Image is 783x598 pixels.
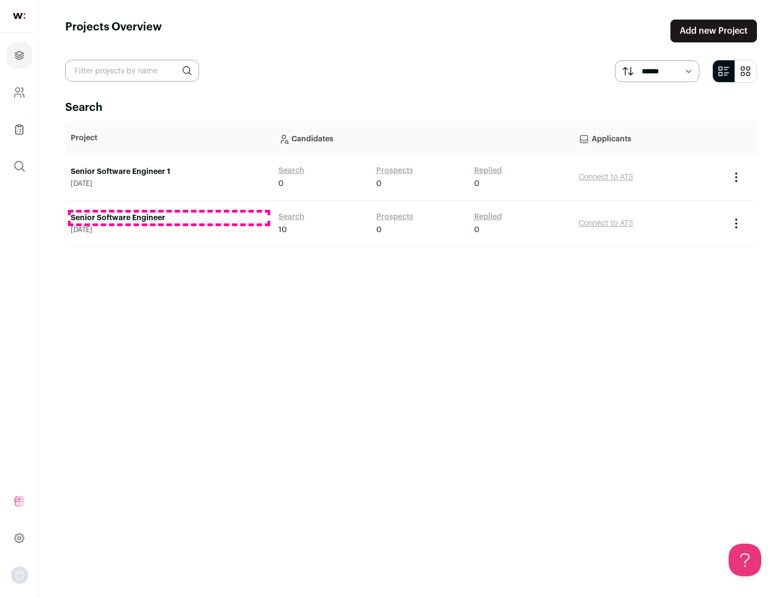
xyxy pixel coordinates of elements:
[474,225,480,235] span: 0
[376,225,382,235] span: 0
[71,226,268,234] span: [DATE]
[278,165,304,176] a: Search
[65,20,162,42] h1: Projects Overview
[730,217,743,230] button: Project Actions
[579,127,719,149] p: Applicants
[376,178,382,189] span: 0
[278,211,304,222] a: Search
[474,165,502,176] a: Replied
[579,220,633,227] a: Connect to ATS
[670,20,757,42] a: Add new Project
[65,100,757,115] h2: Search
[71,213,268,223] a: Senior Software Engineer
[7,116,32,142] a: Company Lists
[729,544,761,576] iframe: Help Scout Beacon - Open
[579,173,633,181] a: Connect to ATS
[278,127,568,149] p: Candidates
[11,566,28,584] img: nopic.png
[71,166,268,177] a: Senior Software Engineer 1
[7,79,32,105] a: Company and ATS Settings
[13,13,26,19] img: wellfound-shorthand-0d5821cbd27db2630d0214b213865d53afaa358527fdda9d0ea32b1df1b89c2c.svg
[376,211,413,222] a: Prospects
[71,179,268,188] span: [DATE]
[278,225,287,235] span: 10
[474,178,480,189] span: 0
[376,165,413,176] a: Prospects
[730,171,743,184] button: Project Actions
[7,42,32,68] a: Projects
[474,211,502,222] a: Replied
[278,178,284,189] span: 0
[11,566,28,584] button: Open dropdown
[65,60,199,82] input: Filter projects by name
[71,133,268,144] p: Project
